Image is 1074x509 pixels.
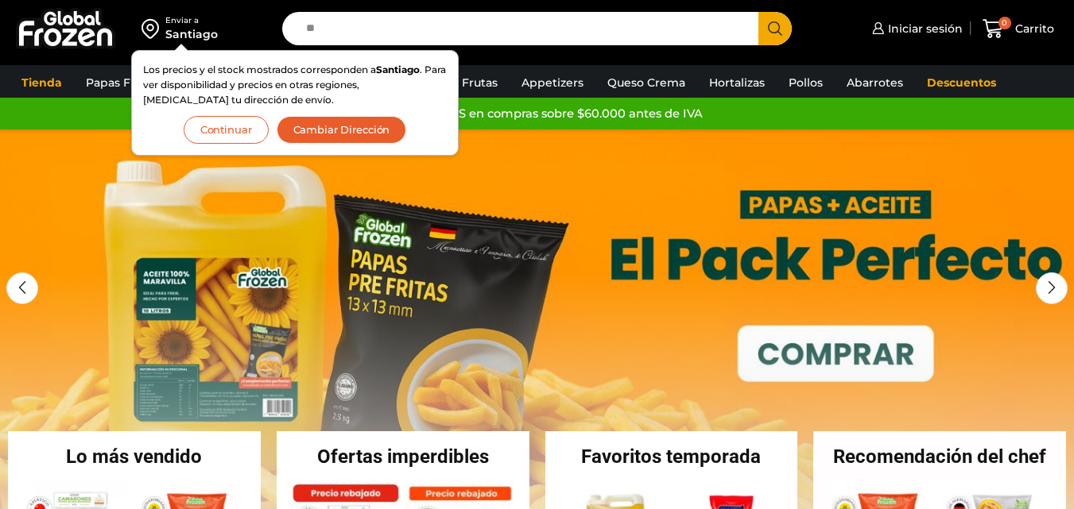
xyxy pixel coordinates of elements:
[514,67,591,98] a: Appetizers
[599,67,693,98] a: Queso Crema
[8,447,261,466] h2: Lo más vendido
[781,67,831,98] a: Pollos
[998,17,1011,29] span: 0
[78,67,163,98] a: Papas Fritas
[143,62,447,108] p: Los precios y el stock mostrados corresponden a . Para ver disponibilidad y precios en otras regi...
[14,67,70,98] a: Tienda
[6,272,38,304] div: Previous slide
[545,447,798,466] h2: Favoritos temporada
[758,12,792,45] button: Search button
[868,13,963,44] a: Iniciar sesión
[165,26,218,42] div: Santiago
[919,67,1004,98] a: Descuentos
[884,21,963,37] span: Iniciar sesión
[277,116,407,144] button: Cambiar Dirección
[165,15,218,26] div: Enviar a
[839,67,911,98] a: Abarrotes
[277,447,529,466] h2: Ofertas imperdibles
[142,15,165,42] img: address-field-icon.svg
[376,64,420,75] strong: Santiago
[701,67,773,98] a: Hortalizas
[813,447,1066,466] h2: Recomendación del chef
[1011,21,1054,37] span: Carrito
[184,116,269,144] button: Continuar
[979,10,1058,48] a: 0 Carrito
[1036,272,1068,304] div: Next slide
